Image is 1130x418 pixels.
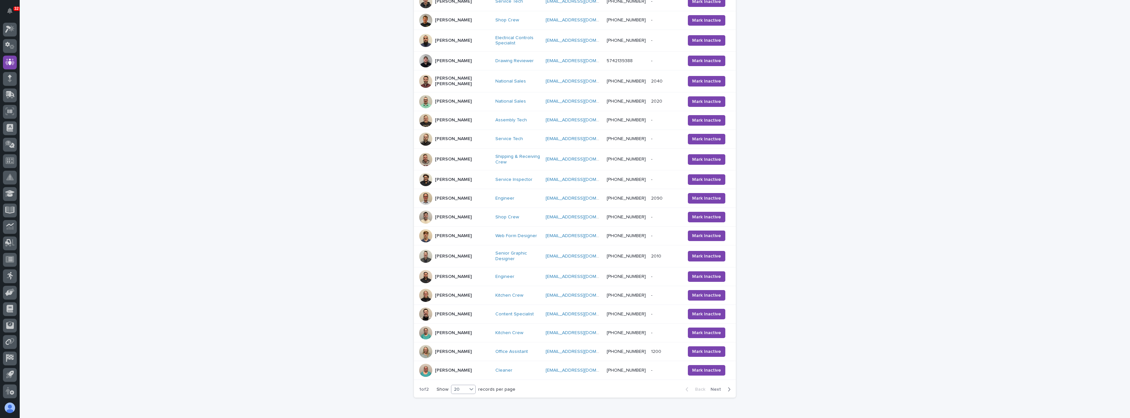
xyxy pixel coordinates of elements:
[414,30,736,52] tr: [PERSON_NAME]Electrical Controls Specialist [EMAIL_ADDRESS][DOMAIN_NAME] [PHONE_NUMBER]-- Mark In...
[435,136,472,142] p: [PERSON_NAME]
[546,368,620,373] a: [EMAIL_ADDRESS][DOMAIN_NAME]
[607,18,646,22] a: [PHONE_NUMBER]
[607,157,646,161] a: [PHONE_NUMBER]
[607,274,646,279] a: [PHONE_NUMBER]
[651,16,654,23] p: -
[692,311,721,317] span: Mark Inactive
[692,37,721,44] span: Mark Inactive
[651,329,654,336] p: -
[688,35,725,46] button: Mark Inactive
[495,117,527,123] a: Assembly Tech
[414,148,736,170] tr: [PERSON_NAME]Shipping & Receiving Crew [EMAIL_ADDRESS][DOMAIN_NAME] [PHONE_NUMBER]-- Mark Inactive
[546,177,620,182] a: [EMAIL_ADDRESS][DOMAIN_NAME]
[607,38,646,43] a: [PHONE_NUMBER]
[414,267,736,286] tr: [PERSON_NAME]Engineer [EMAIL_ADDRESS][DOMAIN_NAME] [PHONE_NUMBER]-- Mark Inactive
[414,208,736,227] tr: [PERSON_NAME]Shop Crew [EMAIL_ADDRESS][DOMAIN_NAME] [PHONE_NUMBER]-- Mark Inactive
[607,79,646,84] a: [PHONE_NUMBER]
[607,312,646,316] a: [PHONE_NUMBER]
[692,273,721,280] span: Mark Inactive
[546,157,620,161] a: [EMAIL_ADDRESS][DOMAIN_NAME]
[688,346,725,357] button: Mark Inactive
[435,349,472,355] p: [PERSON_NAME]
[688,251,725,261] button: Mark Inactive
[546,79,620,84] a: [EMAIL_ADDRESS][DOMAIN_NAME]
[691,387,705,392] span: Back
[435,196,472,201] p: [PERSON_NAME]
[495,177,532,183] a: Service Inspector
[688,365,725,376] button: Mark Inactive
[435,117,472,123] p: [PERSON_NAME]
[435,99,472,104] p: [PERSON_NAME]
[414,111,736,130] tr: [PERSON_NAME]Assembly Tech [EMAIL_ADDRESS][DOMAIN_NAME] [PHONE_NUMBER]-- Mark Inactive
[688,328,725,338] button: Mark Inactive
[692,176,721,183] span: Mark Inactive
[692,17,721,24] span: Mark Inactive
[414,323,736,342] tr: [PERSON_NAME]Kitchen Crew [EMAIL_ADDRESS][DOMAIN_NAME] [PHONE_NUMBER]-- Mark Inactive
[414,130,736,148] tr: [PERSON_NAME]Service Tech [EMAIL_ADDRESS][DOMAIN_NAME] [PHONE_NUMBER]-- Mark Inactive
[546,215,620,219] a: [EMAIL_ADDRESS][DOMAIN_NAME]
[651,348,663,355] p: 1200
[414,286,736,305] tr: [PERSON_NAME]Kitchen Crew [EMAIL_ADDRESS][DOMAIN_NAME] [PHONE_NUMBER]-- Mark Inactive
[495,330,523,336] a: Kitchen Crew
[435,254,472,259] p: [PERSON_NAME]
[651,310,654,317] p: -
[546,234,620,238] a: [EMAIL_ADDRESS][DOMAIN_NAME]
[435,214,472,220] p: [PERSON_NAME]
[414,245,736,267] tr: [PERSON_NAME]Senior Graphic Designer [EMAIL_ADDRESS][DOMAIN_NAME] [PHONE_NUMBER]20102010 Mark Ina...
[651,291,654,298] p: -
[607,99,646,104] a: [PHONE_NUMBER]
[414,92,736,111] tr: [PERSON_NAME]National Sales [EMAIL_ADDRESS][DOMAIN_NAME] [PHONE_NUMBER]20202020 Mark Inactive
[680,386,708,392] button: Back
[607,293,646,298] a: [PHONE_NUMBER]
[692,330,721,336] span: Mark Inactive
[607,234,646,238] a: [PHONE_NUMBER]
[14,6,19,11] p: 32
[651,77,664,84] p: 2040
[651,155,654,162] p: -
[546,293,620,298] a: [EMAIL_ADDRESS][DOMAIN_NAME]
[692,233,721,239] span: Mark Inactive
[546,312,620,316] a: [EMAIL_ADDRESS][DOMAIN_NAME]
[495,251,540,262] a: Senior Graphic Designer
[495,214,519,220] a: Shop Crew
[435,293,472,298] p: [PERSON_NAME]
[3,4,17,18] button: Notifications
[546,99,620,104] a: [EMAIL_ADDRESS][DOMAIN_NAME]
[651,97,664,104] p: 2020
[688,271,725,282] button: Mark Inactive
[688,231,725,241] button: Mark Inactive
[688,174,725,185] button: Mark Inactive
[495,293,523,298] a: Kitchen Crew
[414,52,736,70] tr: [PERSON_NAME]Drawing Reviewer [EMAIL_ADDRESS][DOMAIN_NAME] 5742139388-- Mark Inactive
[651,176,654,183] p: -
[692,156,721,163] span: Mark Inactive
[435,330,472,336] p: [PERSON_NAME]
[692,253,721,259] span: Mark Inactive
[546,38,620,43] a: [EMAIL_ADDRESS][DOMAIN_NAME]
[692,98,721,105] span: Mark Inactive
[692,367,721,374] span: Mark Inactive
[435,311,472,317] p: [PERSON_NAME]
[607,215,646,219] a: [PHONE_NUMBER]
[546,331,620,335] a: [EMAIL_ADDRESS][DOMAIN_NAME]
[688,309,725,319] button: Mark Inactive
[692,58,721,64] span: Mark Inactive
[546,118,620,122] a: [EMAIL_ADDRESS][DOMAIN_NAME]
[414,189,736,208] tr: [PERSON_NAME]Engineer [EMAIL_ADDRESS][DOMAIN_NAME] [PHONE_NUMBER]20902090 Mark Inactive
[437,387,448,392] p: Show
[414,381,434,398] p: 1 of 2
[607,254,646,258] a: [PHONE_NUMBER]
[495,17,519,23] a: Shop Crew
[651,116,654,123] p: -
[414,227,736,245] tr: [PERSON_NAME]Web Form Designer [EMAIL_ADDRESS][DOMAIN_NAME] [PHONE_NUMBER]-- Mark Inactive
[692,136,721,142] span: Mark Inactive
[607,368,646,373] a: [PHONE_NUMBER]
[688,154,725,165] button: Mark Inactive
[692,195,721,202] span: Mark Inactive
[651,273,654,280] p: -
[651,213,654,220] p: -
[435,17,472,23] p: [PERSON_NAME]
[688,15,725,26] button: Mark Inactive
[692,292,721,299] span: Mark Inactive
[495,99,526,104] a: National Sales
